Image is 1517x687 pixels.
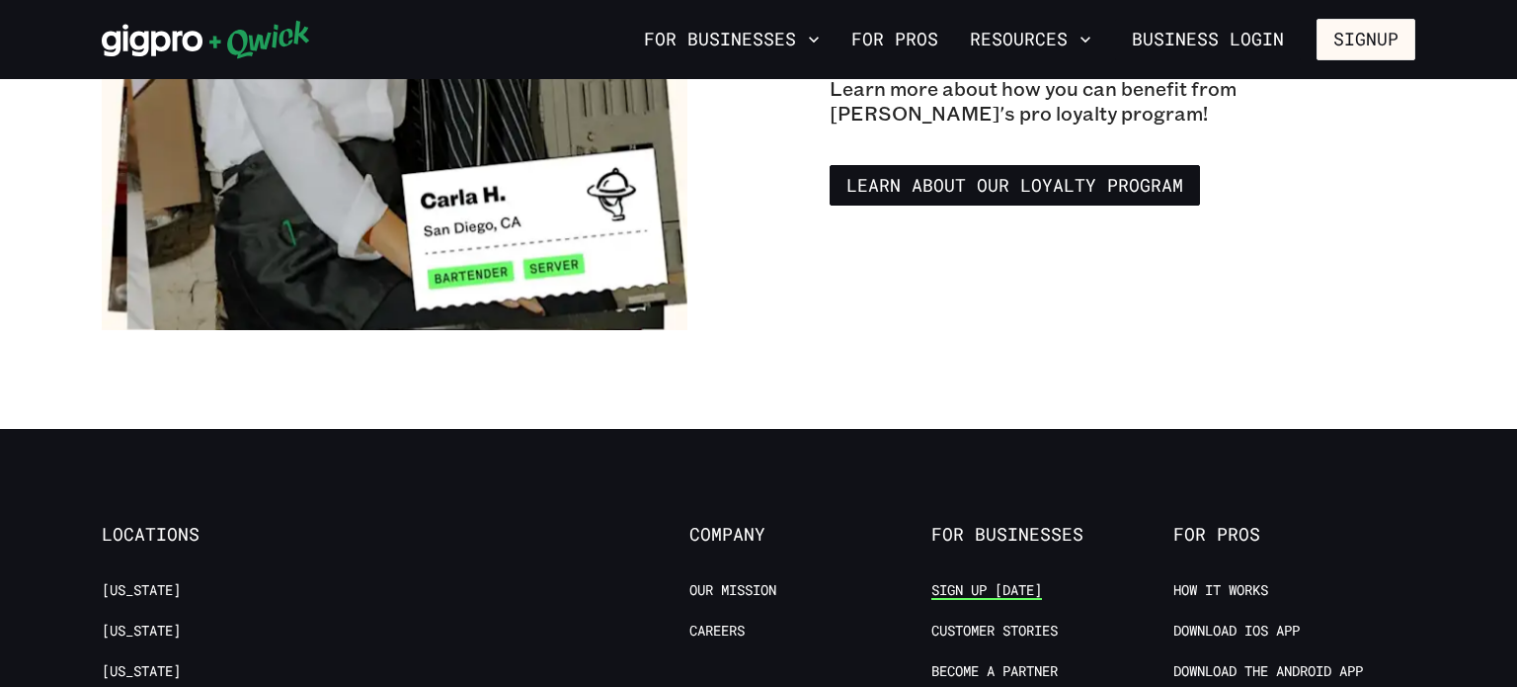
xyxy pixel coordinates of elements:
[931,662,1058,681] a: Become a Partner
[1115,19,1301,60] a: Business Login
[843,23,946,56] a: For Pros
[1173,581,1268,600] a: How it Works
[931,622,1058,641] a: Customer stories
[102,581,181,600] a: [US_STATE]
[1173,622,1300,641] a: Download IOS App
[931,524,1173,546] span: For Businesses
[689,524,931,546] span: Company
[102,622,181,641] a: [US_STATE]
[102,524,344,546] span: Locations
[636,23,828,56] button: For Businesses
[689,581,776,600] a: Our Mission
[962,23,1099,56] button: Resources
[1317,19,1415,60] button: Signup
[102,662,181,681] a: [US_STATE]
[931,581,1042,600] a: Sign up [DATE]
[1173,662,1363,681] a: Download the Android App
[830,165,1200,207] a: Learn about our Loyalty Program
[1173,524,1415,546] span: For Pros
[689,622,745,641] a: Careers
[830,76,1415,126] p: Learn more about how you can benefit from [PERSON_NAME]'s pro loyalty program!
